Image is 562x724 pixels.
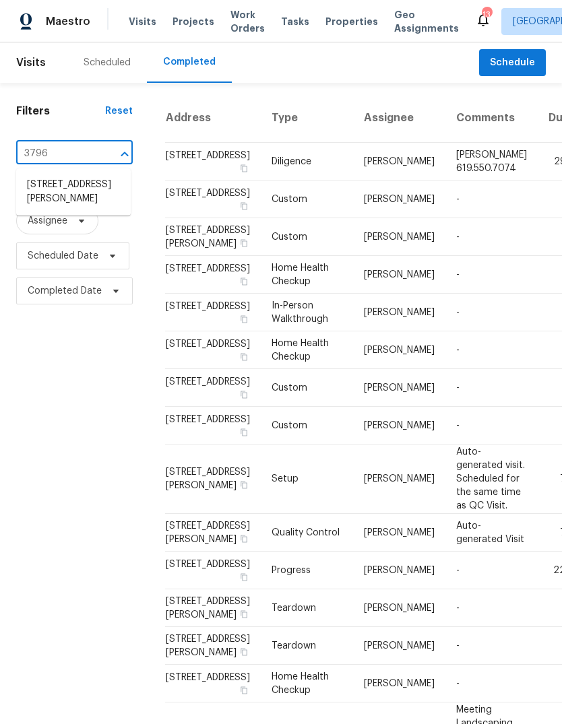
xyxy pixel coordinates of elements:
[353,94,445,143] th: Assignee
[353,143,445,180] td: [PERSON_NAME]
[261,665,353,702] td: Home Health Checkup
[445,369,538,407] td: -
[445,445,538,514] td: Auto-generated visit. Scheduled for the same time as QC Visit.
[165,445,261,514] td: [STREET_ADDRESS][PERSON_NAME]
[165,218,261,256] td: [STREET_ADDRESS][PERSON_NAME]
[238,237,250,249] button: Copy Address
[165,407,261,445] td: [STREET_ADDRESS]
[445,552,538,589] td: -
[129,15,156,28] span: Visits
[261,294,353,331] td: In-Person Walkthrough
[16,174,131,210] li: [STREET_ADDRESS][PERSON_NAME]
[165,514,261,552] td: [STREET_ADDRESS][PERSON_NAME]
[165,294,261,331] td: [STREET_ADDRESS]
[353,294,445,331] td: [PERSON_NAME]
[165,143,261,180] td: [STREET_ADDRESS]
[165,627,261,665] td: [STREET_ADDRESS][PERSON_NAME]
[479,49,546,77] button: Schedule
[28,214,67,228] span: Assignee
[445,294,538,331] td: -
[445,589,538,627] td: -
[238,351,250,363] button: Copy Address
[353,331,445,369] td: [PERSON_NAME]
[165,180,261,218] td: [STREET_ADDRESS]
[445,514,538,552] td: Auto-generated Visit
[261,218,353,256] td: Custom
[261,369,353,407] td: Custom
[16,48,46,77] span: Visits
[261,445,353,514] td: Setup
[230,8,265,35] span: Work Orders
[261,331,353,369] td: Home Health Checkup
[261,256,353,294] td: Home Health Checkup
[16,143,95,164] input: Search for an address...
[353,514,445,552] td: [PERSON_NAME]
[261,180,353,218] td: Custom
[261,94,353,143] th: Type
[353,589,445,627] td: [PERSON_NAME]
[261,589,353,627] td: Teardown
[115,145,134,164] button: Close
[261,514,353,552] td: Quality Control
[353,256,445,294] td: [PERSON_NAME]
[165,94,261,143] th: Address
[353,665,445,702] td: [PERSON_NAME]
[238,684,250,696] button: Copy Address
[163,55,216,69] div: Completed
[238,533,250,545] button: Copy Address
[445,94,538,143] th: Comments
[16,104,105,118] h1: Filters
[238,479,250,491] button: Copy Address
[281,17,309,26] span: Tasks
[238,608,250,620] button: Copy Address
[490,55,535,71] span: Schedule
[353,552,445,589] td: [PERSON_NAME]
[261,407,353,445] td: Custom
[84,56,131,69] div: Scheduled
[445,143,538,180] td: [PERSON_NAME] 619.550.7074
[261,627,353,665] td: Teardown
[445,665,538,702] td: -
[173,15,214,28] span: Projects
[445,407,538,445] td: -
[28,249,98,263] span: Scheduled Date
[238,389,250,401] button: Copy Address
[482,8,491,22] div: 13
[353,445,445,514] td: [PERSON_NAME]
[238,162,250,174] button: Copy Address
[238,426,250,438] button: Copy Address
[353,218,445,256] td: [PERSON_NAME]
[238,275,250,288] button: Copy Address
[445,256,538,294] td: -
[165,369,261,407] td: [STREET_ADDRESS]
[238,200,250,212] button: Copy Address
[165,256,261,294] td: [STREET_ADDRESS]
[353,180,445,218] td: [PERSON_NAME]
[261,143,353,180] td: Diligence
[28,284,102,298] span: Completed Date
[394,8,459,35] span: Geo Assignments
[238,313,250,325] button: Copy Address
[445,331,538,369] td: -
[238,571,250,583] button: Copy Address
[353,627,445,665] td: [PERSON_NAME]
[261,552,353,589] td: Progress
[46,15,90,28] span: Maestro
[165,665,261,702] td: [STREET_ADDRESS]
[445,218,538,256] td: -
[238,646,250,658] button: Copy Address
[105,104,133,118] div: Reset
[445,180,538,218] td: -
[445,627,538,665] td: -
[165,589,261,627] td: [STREET_ADDRESS][PERSON_NAME]
[325,15,378,28] span: Properties
[165,331,261,369] td: [STREET_ADDRESS]
[353,369,445,407] td: [PERSON_NAME]
[165,552,261,589] td: [STREET_ADDRESS]
[353,407,445,445] td: [PERSON_NAME]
